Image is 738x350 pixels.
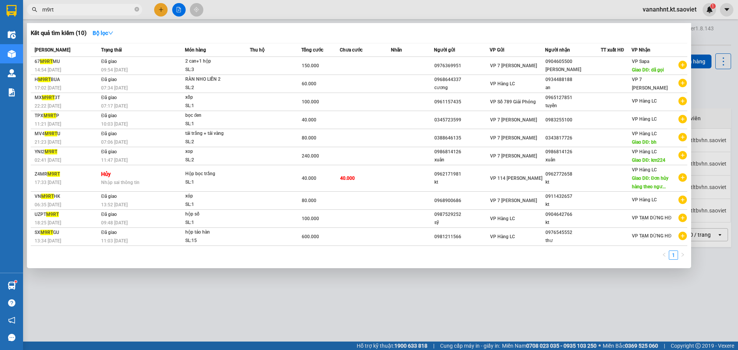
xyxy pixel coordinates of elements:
span: 17:33 [DATE] [35,180,61,185]
span: M9RT [40,230,53,235]
div: 0961157435 [434,98,489,106]
div: Z4MR [35,170,99,178]
span: right [680,252,685,257]
span: Đã giao [101,230,117,235]
span: 17:02 [DATE] [35,85,61,91]
li: Previous Page [660,250,669,260]
span: VP Gửi [490,47,504,53]
strong: Hủy [101,171,111,177]
div: 0904605500 [545,58,600,66]
span: question-circle [8,299,15,307]
div: 0976545552 [545,229,600,237]
span: VP Hàng LC [632,149,657,154]
span: 60.000 [302,81,316,86]
span: TT xuất HĐ [601,47,624,53]
span: Đã giao [101,95,117,100]
span: 06:35 [DATE] [35,202,61,207]
span: VP 7 [PERSON_NAME] [632,77,668,91]
span: 13:52 [DATE] [101,202,128,207]
div: SL: 2 [185,84,243,92]
div: 0976369951 [434,62,489,70]
span: Đã giao [101,149,117,154]
li: 1 [669,250,678,260]
span: 09:48 [DATE] [101,220,128,226]
div: sỹ [434,219,489,227]
div: thư [545,237,600,245]
span: Đã giao [101,77,117,82]
button: Bộ lọcdown [86,27,120,39]
span: VP Hàng LC [490,81,515,86]
span: 14:54 [DATE] [35,67,61,73]
div: UZPT [35,211,99,219]
img: logo-vxr [7,5,17,17]
span: Giao DĐ: dã gọi [632,67,664,73]
div: kt [434,178,489,186]
span: plus-circle [678,133,687,141]
span: plus-circle [678,232,687,240]
span: 240.000 [302,153,319,159]
div: kt [545,201,600,209]
span: VP Hàng LC [632,197,657,202]
div: Hộp bọc trắng [185,170,243,178]
div: kt [545,178,600,186]
div: 0968644337 [434,76,489,84]
span: VP 114 [PERSON_NAME] [490,176,542,181]
div: MX 3T [35,94,99,102]
span: 80.000 [302,198,316,203]
div: xop [185,148,243,156]
div: an [545,84,600,92]
div: 0343817726 [545,134,600,142]
span: 100.000 [302,216,319,221]
span: Đã giao [101,113,117,118]
div: hộp số [185,210,243,219]
span: VP Sapa [632,59,649,64]
div: 2 can+1 hộp [185,57,243,66]
div: xuân [434,156,489,164]
span: VP TẠM DỪNG HĐ [632,233,672,239]
a: 1 [669,251,678,259]
span: 21:23 [DATE] [35,139,61,145]
span: VP Hàng LC [632,131,657,136]
div: MV4 U [35,130,99,138]
span: 22:22 [DATE] [35,103,61,109]
div: tuyển [545,102,600,110]
div: hộp táo hàn [185,228,243,237]
span: Nhập sai thông tin [101,180,140,185]
span: Người nhận [545,47,570,53]
div: 0962772658 [545,170,600,178]
div: 0987529252 [434,211,489,219]
span: 150.000 [302,63,319,68]
span: Thu hộ [250,47,264,53]
span: 11:47 [DATE] [101,158,128,163]
span: VP Hàng LC [490,216,515,221]
span: 40.000 [302,117,316,123]
span: VP Hàng LC [490,234,515,239]
span: 100.000 [302,99,319,105]
div: SL: 1 [185,178,243,187]
span: 11:21 [DATE] [35,121,61,127]
span: M9RT [47,171,60,177]
img: warehouse-icon [8,69,16,77]
div: 0904642766 [545,211,600,219]
span: left [662,252,667,257]
span: Trạng thái [101,47,122,53]
span: plus-circle [678,214,687,222]
img: warehouse-icon [8,282,16,290]
div: kt [545,219,600,227]
span: plus-circle [678,97,687,105]
span: Người gửi [434,47,455,53]
span: plus-circle [678,151,687,159]
div: cương [434,84,489,92]
span: plus-circle [678,173,687,182]
span: M9RT [45,131,57,136]
button: left [660,250,669,260]
span: Đã giao [101,59,117,64]
span: Món hàng [185,47,206,53]
div: SL: 15 [185,237,243,245]
span: Đã giao [101,131,117,136]
span: VP TẠM DỪNG HĐ [632,215,672,221]
span: plus-circle [678,196,687,204]
span: down [108,30,113,36]
div: 67 MU [35,58,99,66]
div: 0986814126 [434,148,489,156]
